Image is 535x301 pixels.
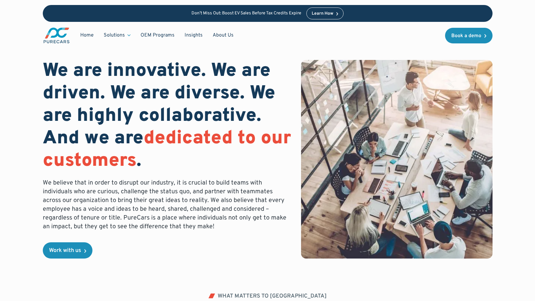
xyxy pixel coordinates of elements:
[301,60,492,259] img: bird eye view of a team working together
[75,29,99,41] a: Home
[136,29,180,41] a: OEM Programs
[49,248,81,254] div: Work with us
[43,242,92,259] a: Work with us
[451,33,481,38] div: Book a demo
[43,60,291,172] h1: We are innovative. We are driven. We are diverse. We are highly collaborative. And we are .
[445,28,493,43] a: Book a demo
[43,27,70,44] img: purecars logo
[43,27,70,44] a: main
[306,7,344,19] a: Learn How
[218,294,327,299] div: WHAT MATTERS TO [GEOGRAPHIC_DATA]
[208,29,239,41] a: About Us
[104,32,125,39] div: Solutions
[191,11,301,16] p: Don’t Miss Out: Boost EV Sales Before Tax Credits Expire
[99,29,136,41] div: Solutions
[180,29,208,41] a: Insights
[43,127,291,173] span: dedicated to our customers
[43,179,291,231] p: We believe that in order to disrupt our industry, it is crucial to build teams with individuals w...
[312,12,333,16] div: Learn How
